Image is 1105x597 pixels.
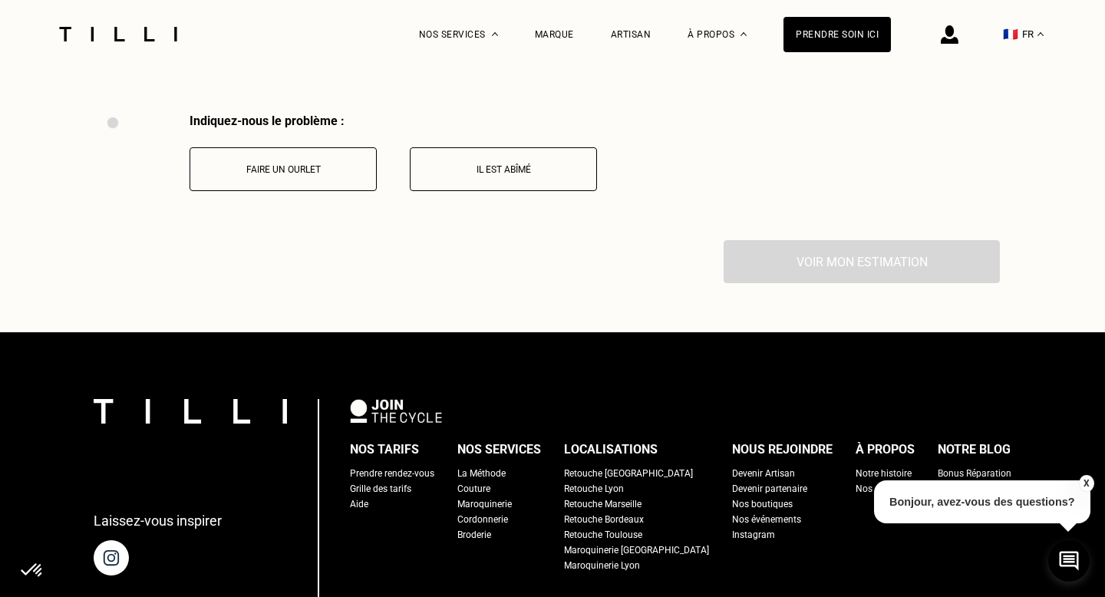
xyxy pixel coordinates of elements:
[732,466,795,481] a: Devenir Artisan
[190,147,377,191] button: Faire un ourlet
[410,147,597,191] button: Il est abîmé
[1037,32,1044,36] img: menu déroulant
[457,438,541,461] div: Nos services
[350,481,411,496] a: Grille des tarifs
[457,527,491,543] a: Broderie
[564,481,624,496] a: Retouche Lyon
[564,527,642,543] a: Retouche Toulouse
[564,543,709,558] a: Maroquinerie [GEOGRAPHIC_DATA]
[856,438,915,461] div: À propos
[94,513,222,529] p: Laissez-vous inspirer
[564,558,640,573] a: Maroquinerie Lyon
[350,496,368,512] a: Aide
[741,32,747,36] img: Menu déroulant à propos
[1078,475,1093,492] button: X
[611,29,651,40] a: Artisan
[856,466,912,481] a: Notre histoire
[941,25,958,44] img: icône connexion
[94,399,287,423] img: logo Tilli
[732,496,793,512] a: Nos boutiques
[564,512,644,527] a: Retouche Bordeaux
[457,466,506,481] a: La Méthode
[564,496,642,512] a: Retouche Marseille
[564,466,693,481] a: Retouche [GEOGRAPHIC_DATA]
[457,512,508,527] a: Cordonnerie
[190,114,597,128] div: Indiquez-nous le problème :
[856,481,909,496] a: Nos artisans
[564,438,658,461] div: Localisations
[350,399,442,422] img: logo Join The Cycle
[938,438,1011,461] div: Notre blog
[457,496,512,512] a: Maroquinerie
[732,527,775,543] a: Instagram
[350,438,419,461] div: Nos tarifs
[198,164,368,175] p: Faire un ourlet
[350,466,434,481] a: Prendre rendez-vous
[783,17,891,52] a: Prendre soin ici
[492,32,498,36] img: Menu déroulant
[732,512,801,527] a: Nos événements
[732,438,833,461] div: Nous rejoindre
[1003,27,1018,41] span: 🇫🇷
[457,481,490,496] a: Couture
[732,481,807,496] a: Devenir partenaire
[54,27,183,41] img: Logo du service de couturière Tilli
[418,164,589,175] p: Il est abîmé
[535,29,574,40] a: Marque
[94,540,129,576] img: page instagram de Tilli une retoucherie à domicile
[874,480,1090,523] p: Bonjour, avez-vous des questions?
